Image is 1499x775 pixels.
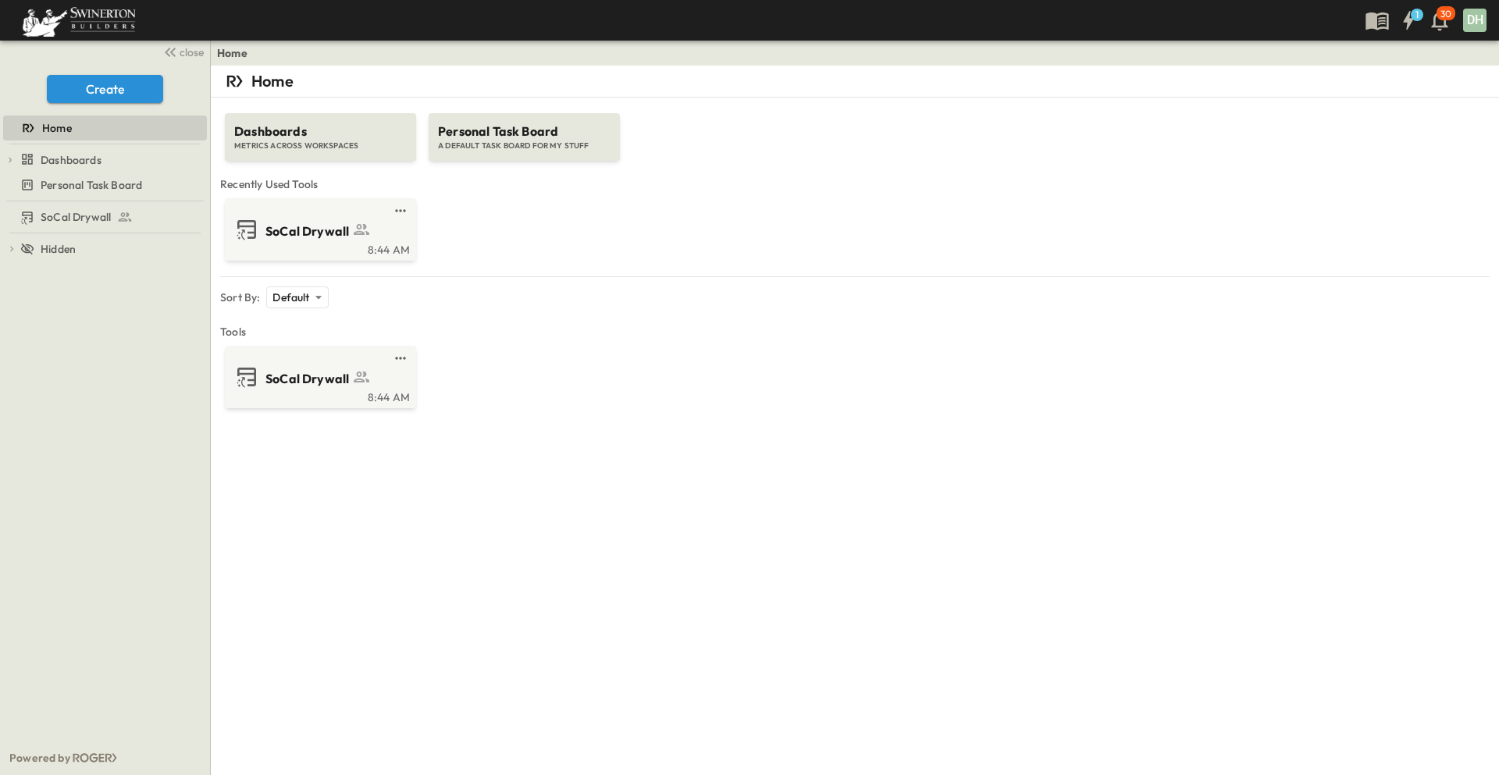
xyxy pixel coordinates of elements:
[266,286,328,308] div: Default
[180,44,204,60] span: close
[41,209,111,225] span: SoCal Drywall
[41,177,142,193] span: Personal Task Board
[217,45,257,61] nav: breadcrumbs
[1393,6,1424,34] button: 1
[1462,7,1488,34] button: DH
[427,98,621,161] a: Personal Task BoardA DEFAULT TASK BOARD FOR MY STUFF
[272,290,309,305] p: Default
[251,70,294,92] p: Home
[391,349,410,368] button: test
[228,217,410,242] a: SoCal Drywall
[3,172,207,197] div: Personal Task Boardtest
[228,389,410,402] a: 8:44 AM
[223,98,418,161] a: DashboardsMETRICS ACROSS WORKSPACES
[391,201,410,220] button: test
[438,140,611,151] span: A DEFAULT TASK BOARD FOR MY STUFF
[3,174,204,196] a: Personal Task Board
[220,324,1490,340] span: Tools
[265,370,349,388] span: SoCal Drywall
[234,140,407,151] span: METRICS ACROSS WORKSPACES
[1440,8,1451,20] p: 30
[217,45,247,61] a: Home
[220,176,1490,192] span: Recently Used Tools
[41,152,101,168] span: Dashboards
[228,364,410,389] a: SoCal Drywall
[265,222,349,240] span: SoCal Drywall
[157,41,207,62] button: close
[1463,9,1487,32] div: DH
[41,241,76,257] span: Hidden
[19,4,139,37] img: 6c363589ada0b36f064d841b69d3a419a338230e66bb0a533688fa5cc3e9e735.png
[47,75,163,103] button: Create
[42,120,72,136] span: Home
[438,123,611,140] span: Personal Task Board
[3,204,207,229] div: SoCal Drywalltest
[234,123,407,140] span: Dashboards
[220,290,260,305] p: Sort By:
[228,242,410,254] a: 8:44 AM
[3,117,204,139] a: Home
[1415,9,1419,21] h6: 1
[20,149,204,171] a: Dashboards
[3,206,204,228] a: SoCal Drywall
